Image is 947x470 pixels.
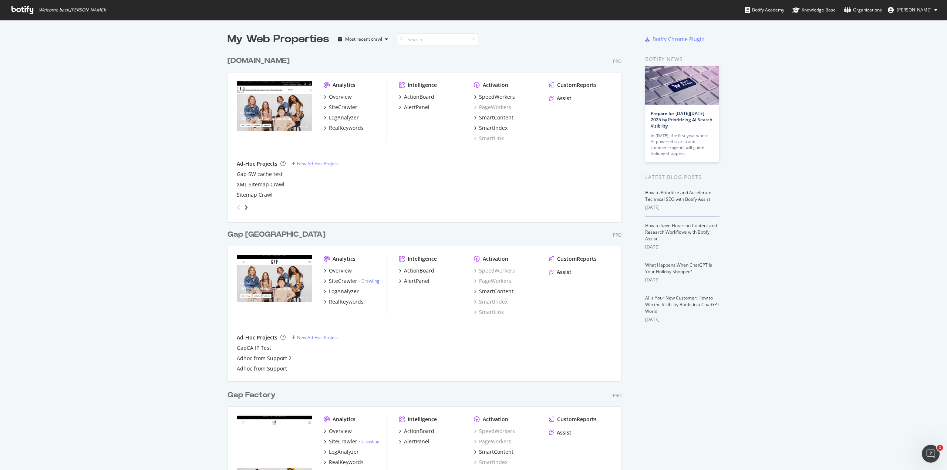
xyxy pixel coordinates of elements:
[329,93,352,101] div: Overview
[474,277,511,285] a: PageWorkers
[557,95,572,102] div: Assist
[399,93,434,101] a: ActionBoard
[237,355,291,362] div: Adhoc from Support 2
[329,104,357,111] div: SiteCrawler
[237,170,283,178] a: Gap SW cache test
[324,277,380,285] a: SiteCrawler- Crawling
[474,114,513,121] a: SmartContent
[228,55,290,66] div: [DOMAIN_NAME]
[399,277,429,285] a: AlertPanel
[557,416,597,423] div: CustomReports
[324,104,357,111] a: SiteCrawler
[474,104,511,111] div: PageWorkers
[645,222,717,242] a: How to Save Hours on Content and Research Workflows with Botify Assist
[474,267,515,274] a: SpeedWorkers
[404,427,434,435] div: ActionBoard
[329,124,364,132] div: RealKeywords
[297,160,338,167] div: New Ad-Hoc Project
[39,7,106,13] span: Welcome back, [PERSON_NAME] !
[404,104,429,111] div: AlertPanel
[228,32,329,47] div: My Web Properties
[474,298,508,305] a: SmartIndex
[234,202,243,213] div: angle-left
[399,438,429,445] a: AlertPanel
[333,255,355,263] div: Analytics
[613,232,621,238] div: Pro
[479,93,515,101] div: SpeedWorkers
[549,429,572,436] a: Assist
[613,392,621,399] div: Pro
[474,438,511,445] a: PageWorkers
[474,135,504,142] a: SmartLink
[329,459,364,466] div: RealKeywords
[329,448,359,456] div: LogAnalyzer
[324,438,380,445] a: SiteCrawler- Crawling
[324,459,364,466] a: RealKeywords
[549,95,572,102] a: Assist
[645,295,719,314] a: AI Is Your New Customer: How to Win the Visibility Battle in a ChatGPT World
[324,93,352,101] a: Overview
[228,229,328,240] a: Gap [GEOGRAPHIC_DATA]
[474,288,513,295] a: SmartContent
[408,81,437,89] div: Intelligence
[329,298,364,305] div: RealKeywords
[237,191,273,199] a: Sitemap Crawl
[483,255,508,263] div: Activation
[557,255,597,263] div: CustomReports
[474,93,515,101] a: SpeedWorkers
[324,298,364,305] a: RealKeywords
[237,181,284,188] a: XML Sitemap Crawl
[333,81,355,89] div: Analytics
[408,416,437,423] div: Intelligence
[324,427,352,435] a: Overview
[549,416,597,423] a: CustomReports
[479,124,508,132] div: SmartIndex
[345,37,382,41] div: Most recent crawl
[324,448,359,456] a: LogAnalyzer
[329,267,352,274] div: Overview
[651,133,714,156] div: In [DATE], the first year where AI-powered search and commerce agents will guide holiday shoppers…
[329,288,359,295] div: LogAnalyzer
[549,81,597,89] a: CustomReports
[479,114,513,121] div: SmartContent
[237,365,287,372] a: Adhoc from Support
[645,55,719,63] div: Botify news
[237,255,312,315] img: Gapcanada.ca
[557,81,597,89] div: CustomReports
[745,6,784,14] div: Botify Academy
[653,35,705,43] div: Botify Chrome Plugin
[645,35,705,43] a: Botify Chrome Plugin
[897,7,931,13] span: Greg M
[645,277,719,283] div: [DATE]
[474,427,515,435] a: SpeedWorkers
[228,55,293,66] a: [DOMAIN_NAME]
[324,124,364,132] a: RealKeywords
[399,267,434,274] a: ActionBoard
[237,160,277,168] div: Ad-Hoc Projects
[324,114,359,121] a: LogAnalyzer
[474,448,513,456] a: SmartContent
[479,448,513,456] div: SmartContent
[922,445,940,463] iframe: Intercom live chat
[474,124,508,132] a: SmartIndex
[399,427,434,435] a: ActionBoard
[397,33,478,46] input: Search
[645,189,711,202] a: How to Prioritize and Accelerate Technical SEO with Botify Assist
[291,160,338,167] a: New Ad-Hoc Project
[333,416,355,423] div: Analytics
[361,438,380,444] a: Crawling
[237,81,312,141] img: Gap.com
[404,93,434,101] div: ActionBoard
[651,110,712,129] a: Prepare for [DATE][DATE] 2025 by Prioritizing AI Search Visibility
[474,308,504,316] div: SmartLink
[483,81,508,89] div: Activation
[399,104,429,111] a: AlertPanel
[645,244,719,250] div: [DATE]
[882,4,943,16] button: [PERSON_NAME]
